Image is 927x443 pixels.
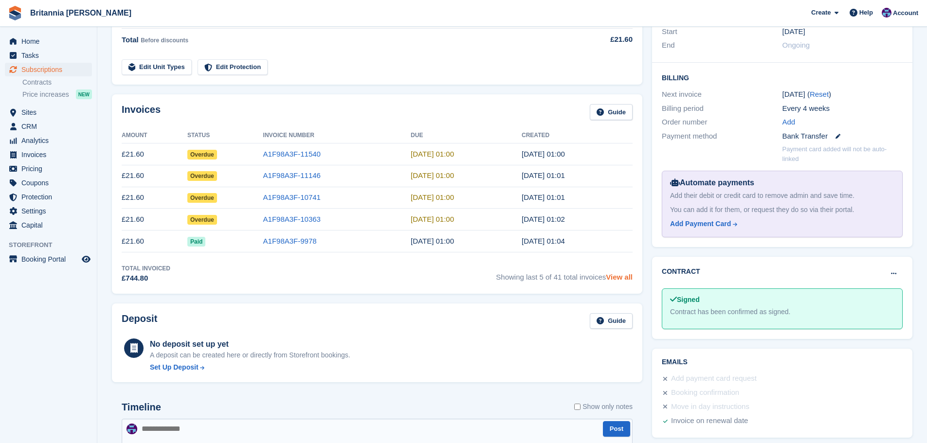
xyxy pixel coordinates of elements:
div: Signed [670,295,894,305]
a: menu [5,176,92,190]
span: Create [811,8,831,18]
a: Guide [590,104,633,120]
a: View all [606,273,633,281]
a: Add Payment Card [670,219,891,229]
a: Britannia [PERSON_NAME] [26,5,135,21]
a: menu [5,190,92,204]
label: Show only notes [574,402,633,412]
div: End [662,40,782,51]
span: Pricing [21,162,80,176]
a: A1F98A3F-10741 [263,193,321,201]
span: Analytics [21,134,80,147]
a: Price increases NEW [22,89,92,100]
div: You can add it for them, or request they do so via their portal. [670,205,894,215]
h2: Invoices [122,104,161,120]
time: 2025-09-05 00:00:31 UTC [522,150,565,158]
td: £21.60 [122,187,187,209]
a: A1F98A3F-11146 [263,171,321,179]
span: Showing last 5 of 41 total invoices [496,264,633,284]
span: Storefront [9,240,97,250]
time: 2025-06-14 00:00:00 UTC [411,215,454,223]
div: Tooltip anchor [825,90,834,99]
td: £21.60 [122,143,187,165]
span: Overdue [187,171,217,181]
time: 2025-05-16 00:04:47 UTC [522,237,565,245]
div: £744.80 [122,273,170,284]
time: 2025-07-11 00:01:24 UTC [522,193,565,201]
div: Total Invoiced [122,264,170,273]
div: Payment method [662,131,782,142]
span: Sites [21,106,80,119]
th: Amount [122,128,187,143]
span: Total [122,35,139,44]
a: menu [5,106,92,119]
time: 2025-08-08 00:01:14 UTC [522,171,565,179]
a: menu [5,35,92,48]
time: 2025-07-12 00:00:00 UTC [411,193,454,201]
time: 2025-06-13 00:02:43 UTC [522,215,565,223]
h2: Timeline [122,402,161,413]
span: Help [859,8,873,18]
th: Invoice Number [263,128,411,143]
span: Protection [21,190,80,204]
div: Add their debit or credit card to remove admin and save time. [670,191,894,201]
th: Due [411,128,522,143]
div: Contract has been confirmed as signed. [670,307,894,317]
a: menu [5,148,92,161]
h2: Emails [662,358,903,366]
div: Set Up Deposit [150,362,199,372]
span: Subscriptions [21,63,80,76]
div: Order number [662,117,782,128]
div: Every 4 weeks [782,103,903,114]
td: £21.60 [122,165,187,187]
span: CRM [21,120,80,133]
span: Booking Portal [21,252,80,266]
a: Preview store [80,253,92,265]
img: Becca Clark [127,424,137,434]
td: £21.60 [122,230,187,252]
span: Price increases [22,90,69,99]
a: menu [5,63,92,76]
a: menu [5,134,92,147]
div: Move in day instructions [671,401,749,413]
div: No deposit set up yet [150,338,350,350]
div: NEW [76,89,92,99]
a: menu [5,218,92,232]
span: Before discounts [141,37,188,44]
div: Add payment card request [671,373,757,385]
span: Overdue [187,215,217,225]
time: 2025-05-17 00:00:00 UTC [411,237,454,245]
a: A1F98A3F-10363 [263,215,321,223]
div: Booking confirmation [671,387,739,399]
a: Reset [810,90,829,98]
div: Billing period [662,103,782,114]
a: Edit Unit Types [122,59,192,75]
a: menu [5,120,92,133]
span: Coupons [21,176,80,190]
th: Status [187,128,263,143]
span: Settings [21,204,80,218]
time: 2025-08-09 00:00:00 UTC [411,171,454,179]
div: Automate payments [670,177,894,189]
a: Edit Protection [198,59,268,75]
p: Payment card added will not be auto-linked [782,144,903,163]
span: Overdue [187,193,217,203]
a: Add [782,117,796,128]
span: Tasks [21,49,80,62]
div: Start [662,26,782,37]
div: [DATE] ( ) [782,89,903,100]
button: Post [603,421,630,437]
a: A1F98A3F-11540 [263,150,321,158]
span: Ongoing [782,41,810,49]
div: £21.60 [565,34,633,45]
div: Add Payment Card [670,219,731,229]
span: Home [21,35,80,48]
div: Next invoice [662,89,782,100]
a: menu [5,204,92,218]
span: Invoices [21,148,80,161]
p: A deposit can be created here or directly from Storefront bookings. [150,350,350,360]
span: Overdue [187,150,217,159]
time: 2025-09-06 00:00:00 UTC [411,150,454,158]
a: menu [5,252,92,266]
td: £21.60 [122,209,187,230]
